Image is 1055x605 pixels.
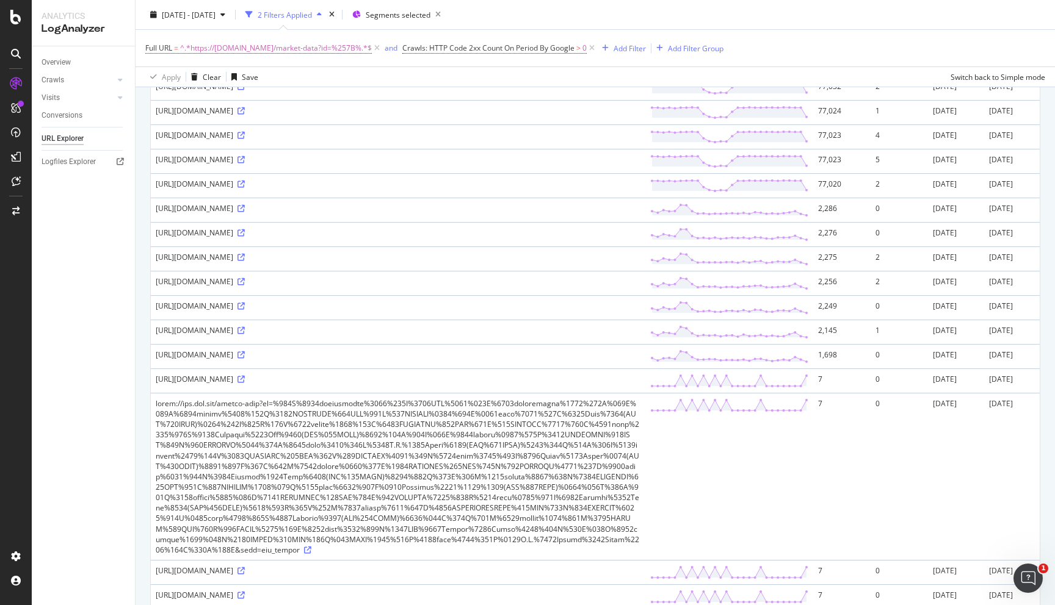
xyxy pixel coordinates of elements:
td: [DATE] [984,124,1040,149]
td: [DATE] [984,100,1040,124]
td: [DATE] [984,271,1040,295]
button: Segments selected [347,5,446,24]
div: Save [242,71,258,82]
div: [URL][DOMAIN_NAME] [156,325,640,335]
div: Analytics [42,10,125,22]
td: [DATE] [928,149,984,173]
a: URL Explorer [42,132,126,145]
div: [URL][DOMAIN_NAME] [156,130,640,140]
div: [URL][DOMAIN_NAME] [156,106,640,116]
button: and [385,42,397,54]
td: [DATE] [984,222,1040,246]
td: [DATE] [928,368,984,393]
span: [DATE] - [DATE] [162,9,216,20]
div: times [327,9,337,21]
div: [URL][DOMAIN_NAME] [156,227,640,238]
td: 2,256 [813,271,871,295]
div: [URL][DOMAIN_NAME] [156,301,640,311]
div: [URL][DOMAIN_NAME] [156,349,640,360]
div: Switch back to Simple mode [951,71,1045,82]
td: 1 [871,320,928,344]
td: [DATE] [928,320,984,344]
td: 2,275 [813,246,871,271]
div: [URL][DOMAIN_NAME] [156,565,640,576]
td: [DATE] [984,76,1040,100]
td: 1,698 [813,344,871,368]
td: [DATE] [984,344,1040,368]
span: ^.*https://[DOMAIN_NAME]/market-data?id=%257B%.*$ [180,40,372,57]
td: [DATE] [984,246,1040,271]
span: 0 [582,40,587,57]
td: [DATE] [928,198,984,222]
iframe: Intercom live chat [1013,564,1043,593]
td: [DATE] [984,320,1040,344]
button: 2 Filters Applied [241,5,327,24]
span: Full URL [145,43,172,53]
td: 0 [871,295,928,320]
td: 2,276 [813,222,871,246]
div: Add Filter [614,43,646,53]
td: 1 [871,100,928,124]
button: Add Filter [597,41,646,55]
button: Save [227,67,258,87]
td: 0 [871,560,928,584]
a: Crawls [42,74,114,87]
td: [DATE] [928,222,984,246]
div: 2 Filters Applied [258,9,312,20]
span: = [174,43,178,53]
div: [URL][DOMAIN_NAME] [156,276,640,287]
td: [DATE] [928,76,984,100]
td: [DATE] [928,344,984,368]
td: 2 [871,271,928,295]
div: [URL][DOMAIN_NAME] [156,590,640,600]
td: 4 [871,124,928,149]
span: > [576,43,581,53]
div: [URL][DOMAIN_NAME] [156,252,640,262]
div: Overview [42,56,71,69]
td: [DATE] [928,100,984,124]
div: [URL][DOMAIN_NAME] [156,374,640,384]
a: Visits [42,91,114,104]
div: and [385,43,397,53]
button: [DATE] - [DATE] [145,5,230,24]
td: 2 [871,76,928,100]
button: Apply [145,67,181,87]
td: [DATE] [984,149,1040,173]
td: [DATE] [928,124,984,149]
div: URL Explorer [42,132,84,145]
div: Logfiles Explorer [42,156,96,168]
td: 77,032 [813,76,871,100]
td: 2,145 [813,320,871,344]
a: Logfiles Explorer [42,156,126,168]
td: 7 [813,393,871,560]
td: 2 [871,246,928,271]
td: 0 [871,344,928,368]
div: Visits [42,91,60,104]
button: Add Filter Group [651,41,723,55]
td: 77,020 [813,173,871,198]
div: lorem://ips.dol.sit/ametco-adip?el=%984S%8934doeiusmodte%3066%235I%3706UTL%5061%023E%6703dolorema... [156,398,640,555]
td: [DATE] [984,198,1040,222]
td: 0 [871,222,928,246]
button: Switch back to Simple mode [946,67,1045,87]
td: [DATE] [984,295,1040,320]
td: 77,023 [813,124,871,149]
div: Apply [162,71,181,82]
div: Add Filter Group [668,43,723,53]
td: 77,023 [813,149,871,173]
td: [DATE] [928,271,984,295]
span: Crawls: HTTP Code 2xx Count On Period By Google [402,43,575,53]
td: 77,024 [813,100,871,124]
td: 7 [813,368,871,393]
td: [DATE] [984,368,1040,393]
td: [DATE] [984,393,1040,560]
div: Clear [203,71,221,82]
div: Conversions [42,109,82,122]
a: Overview [42,56,126,69]
td: 2,286 [813,198,871,222]
td: 0 [871,368,928,393]
td: 2,249 [813,295,871,320]
div: [URL][DOMAIN_NAME] [156,179,640,189]
div: Crawls [42,74,64,87]
td: [DATE] [928,246,984,271]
